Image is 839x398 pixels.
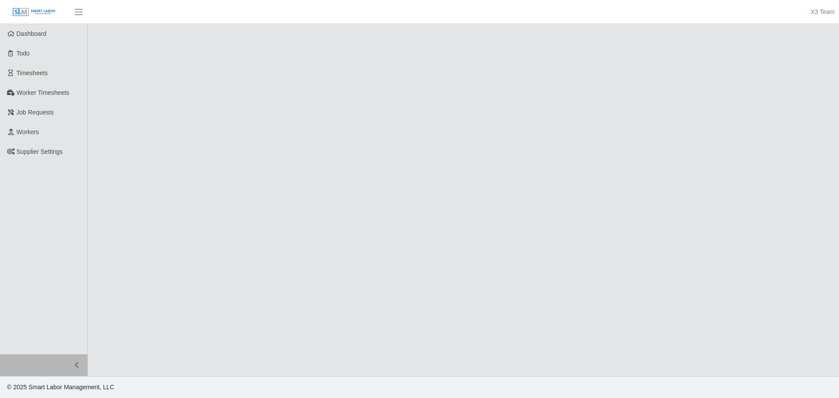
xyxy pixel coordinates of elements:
span: Todo [17,50,30,57]
span: Worker Timesheets [17,89,69,96]
span: Timesheets [17,69,48,76]
img: SLM Logo [12,7,56,17]
span: Supplier Settings [17,148,63,155]
span: Dashboard [17,30,47,37]
span: © 2025 Smart Labor Management, LLC [7,384,114,391]
span: Job Requests [17,109,54,116]
a: X3 Team [811,7,835,17]
span: Workers [17,128,39,135]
